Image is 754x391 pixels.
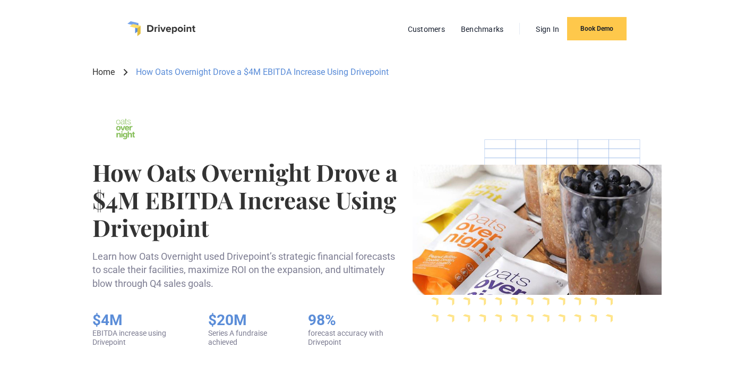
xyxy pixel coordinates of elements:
h5: 98% [308,311,404,329]
div: How Oats Overnight Drove a $4M EBITDA Increase Using Drivepoint [136,66,389,78]
a: Customers [402,22,450,36]
p: Learn how Oats Overnight used Drivepoint’s strategic financial forecasts to scale their facilitie... [92,250,404,290]
div: Series A fundraise achieved [208,329,286,347]
a: Benchmarks [456,22,509,36]
h5: $20M [208,311,286,329]
h5: $4M [92,311,187,329]
a: Book Demo [567,17,627,40]
div: forecast accuracy with Drivepoint [308,329,404,347]
div: EBITDA increase using Drivepoint [92,329,187,347]
a: Sign In [530,22,564,36]
h1: How Oats Overnight Drove a $4M EBITDA Increase Using Drivepoint [92,158,404,241]
a: home [127,21,195,36]
a: Home [92,66,115,78]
